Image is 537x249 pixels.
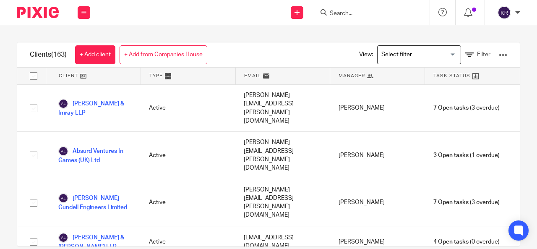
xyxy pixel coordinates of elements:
[498,6,511,19] img: svg%3E
[141,85,235,131] div: Active
[17,7,59,18] img: Pixie
[433,104,469,112] span: 7 Open tasks
[141,132,235,178] div: Active
[433,238,500,246] span: (0 overdue)
[377,45,461,64] div: Search for option
[235,179,330,226] div: [PERSON_NAME][EMAIL_ADDRESS][PERSON_NAME][DOMAIN_NAME]
[58,193,132,212] a: [PERSON_NAME] Cundell Engineers Limited
[433,198,500,207] span: (3 overdue)
[244,72,261,79] span: Email
[58,146,68,156] img: svg%3E
[235,85,330,131] div: [PERSON_NAME][EMAIL_ADDRESS][PERSON_NAME][DOMAIN_NAME]
[433,104,500,112] span: (3 overdue)
[433,72,470,79] span: Task Status
[347,42,507,67] div: View:
[433,198,469,207] span: 7 Open tasks
[235,132,330,178] div: [PERSON_NAME][EMAIL_ADDRESS][PERSON_NAME][DOMAIN_NAME]
[329,10,404,18] input: Search
[58,193,68,203] img: svg%3E
[330,132,425,178] div: [PERSON_NAME]
[433,151,469,160] span: 3 Open tasks
[433,238,469,246] span: 4 Open tasks
[433,151,500,160] span: (1 overdue)
[59,72,78,79] span: Client
[58,233,68,243] img: svg%3E
[75,45,115,64] a: + Add client
[120,45,207,64] a: + Add from Companies House
[330,85,425,131] div: [PERSON_NAME]
[339,72,365,79] span: Manager
[26,68,42,84] input: Select all
[58,146,132,165] a: Absurd Ventures In Games (UK) Ltd
[477,52,490,58] span: Filter
[378,47,456,62] input: Search for option
[30,50,67,59] h1: Clients
[51,51,67,58] span: (163)
[149,72,163,79] span: Type
[330,179,425,226] div: [PERSON_NAME]
[58,99,68,109] img: svg%3E
[58,99,132,117] a: [PERSON_NAME] & Imray LLP
[141,179,235,226] div: Active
